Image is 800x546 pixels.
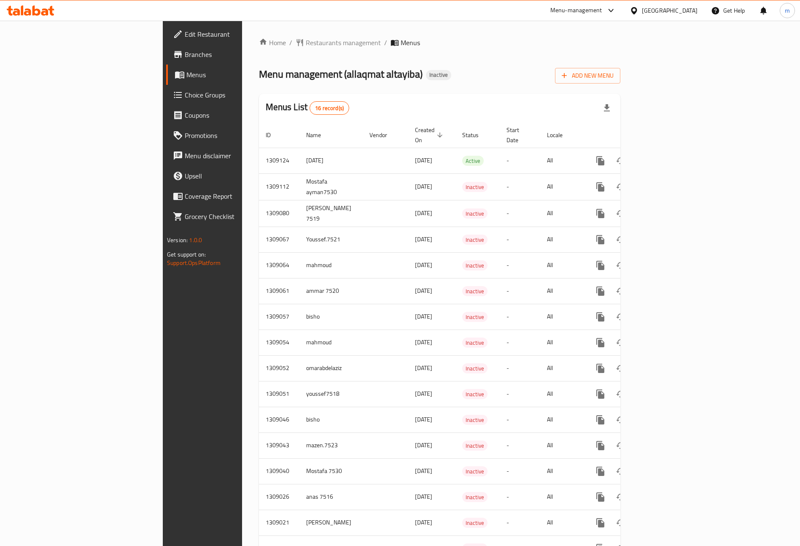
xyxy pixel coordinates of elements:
span: [DATE] [415,311,432,322]
button: Change Status [611,384,631,404]
div: Inactive [462,260,488,270]
button: more [590,384,611,404]
td: ammar 7520 [299,278,363,304]
div: Inactive [462,415,488,425]
span: Active [462,156,484,166]
div: Menu-management [550,5,602,16]
a: Promotions [166,125,296,146]
th: Actions [584,122,678,148]
button: Change Status [611,281,631,301]
a: Edit Restaurant [166,24,296,44]
td: All [540,355,584,381]
button: more [590,332,611,353]
button: Change Status [611,307,631,327]
span: 1.0.0 [189,235,202,246]
a: Coupons [166,105,296,125]
div: Inactive [462,338,488,348]
nav: breadcrumb [259,38,620,48]
span: Choice Groups [185,90,290,100]
td: Youssef.7521 [299,227,363,252]
span: Menu management ( allaqmat altayiba ) [259,65,423,84]
button: more [590,487,611,507]
td: All [540,458,584,484]
td: bisho [299,407,363,432]
td: All [540,381,584,407]
span: Locale [547,130,574,140]
div: Inactive [462,518,488,528]
span: [DATE] [415,337,432,348]
button: Change Status [611,230,631,250]
span: Branches [185,49,290,59]
button: more [590,255,611,276]
td: - [500,407,540,432]
a: Grocery Checklist [166,206,296,227]
td: - [500,458,540,484]
span: ID [266,130,282,140]
td: - [500,355,540,381]
button: Change Status [611,410,631,430]
div: Inactive [462,235,488,245]
a: Menus [166,65,296,85]
span: [DATE] [415,388,432,399]
span: Vendor [369,130,398,140]
button: more [590,281,611,301]
a: Choice Groups [166,85,296,105]
span: [DATE] [415,491,432,502]
button: more [590,358,611,378]
span: Grocery Checklist [185,211,290,222]
td: - [500,173,540,200]
td: - [500,330,540,355]
td: - [500,510,540,535]
span: Coupons [185,110,290,120]
span: Edit Restaurant [185,29,290,39]
div: Inactive [462,441,488,451]
span: Inactive [462,441,488,451]
td: All [540,200,584,227]
span: [DATE] [415,440,432,451]
td: All [540,407,584,432]
td: - [500,304,540,330]
td: - [500,278,540,304]
span: Inactive [462,389,488,399]
div: Inactive [462,286,488,296]
button: more [590,461,611,481]
span: Menus [401,38,420,48]
span: Inactive [462,492,488,502]
span: m [785,6,790,15]
button: more [590,177,611,197]
button: more [590,203,611,224]
td: - [500,200,540,227]
button: Change Status [611,461,631,481]
span: [DATE] [415,285,432,296]
a: Branches [166,44,296,65]
td: All [540,510,584,535]
div: Inactive [462,208,488,219]
div: [GEOGRAPHIC_DATA] [642,6,698,15]
button: Add New Menu [555,68,620,84]
td: anas 7516 [299,484,363,510]
td: Mostafa 7530 [299,458,363,484]
td: Mostafa ayman7530 [299,173,363,200]
span: Inactive [426,71,451,78]
td: - [500,432,540,458]
span: [DATE] [415,465,432,476]
button: Change Status [611,177,631,197]
td: All [540,227,584,252]
span: Add New Menu [562,70,614,81]
span: Inactive [462,312,488,322]
span: Inactive [462,235,488,245]
span: Menu disclaimer [185,151,290,161]
span: 16 record(s) [310,104,349,112]
span: [DATE] [415,259,432,270]
td: All [540,148,584,173]
span: Inactive [462,415,488,425]
td: youssef7518 [299,381,363,407]
td: - [500,381,540,407]
td: mazen.7523 [299,432,363,458]
a: Coverage Report [166,186,296,206]
td: bisho [299,304,363,330]
button: Change Status [611,435,631,456]
span: Promotions [185,130,290,141]
button: Change Status [611,513,631,533]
